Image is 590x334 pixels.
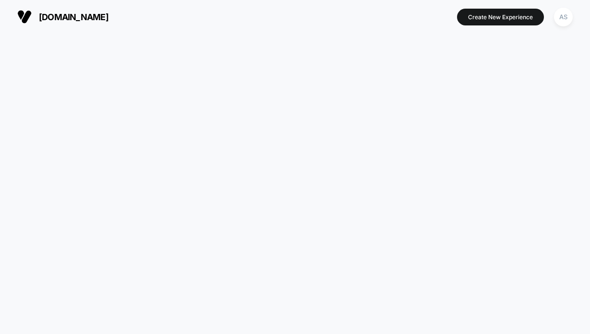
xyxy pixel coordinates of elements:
[14,9,111,24] button: [DOMAIN_NAME]
[554,8,573,26] div: AS
[39,12,108,22] span: [DOMAIN_NAME]
[551,7,576,27] button: AS
[457,9,544,25] button: Create New Experience
[17,10,32,24] img: Visually logo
